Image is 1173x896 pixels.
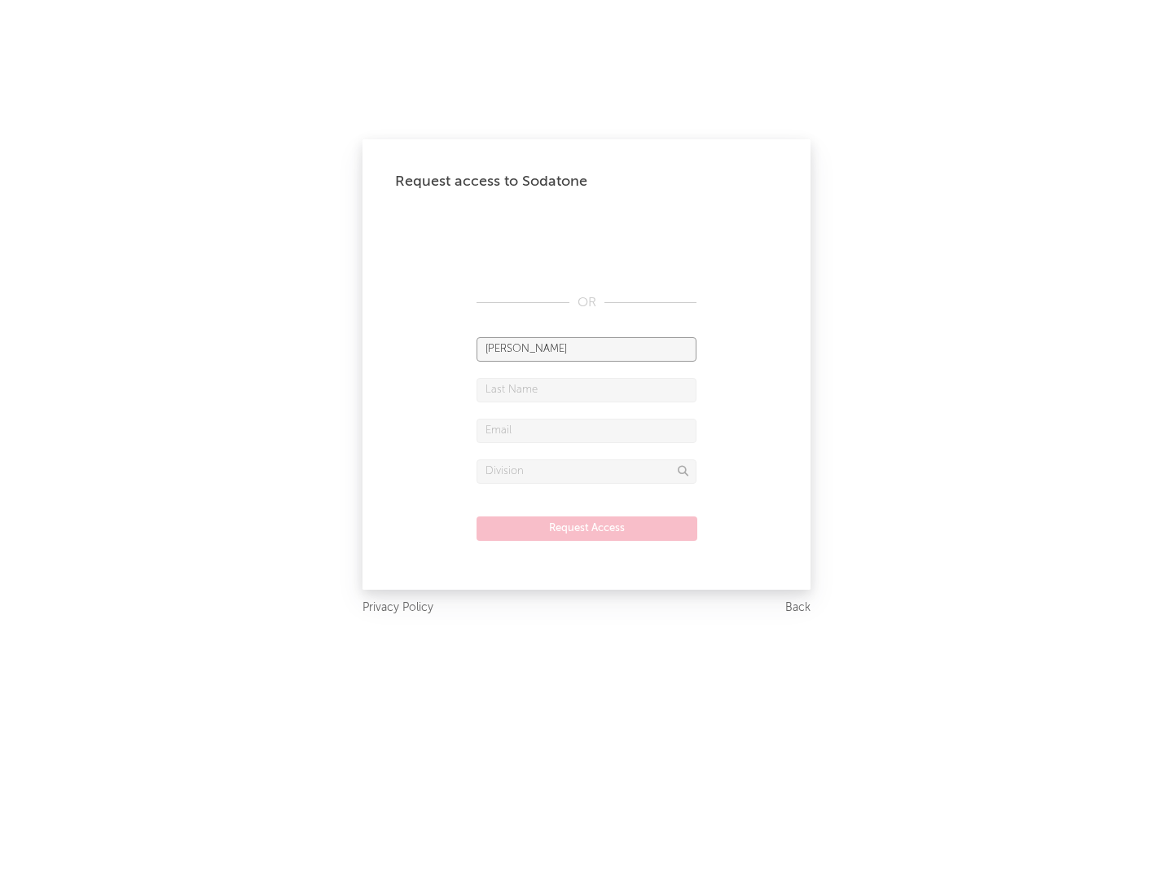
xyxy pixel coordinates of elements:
[477,337,696,362] input: First Name
[477,516,697,541] button: Request Access
[477,419,696,443] input: Email
[362,598,433,618] a: Privacy Policy
[785,598,811,618] a: Back
[395,172,778,191] div: Request access to Sodatone
[477,459,696,484] input: Division
[477,293,696,313] div: OR
[477,378,696,402] input: Last Name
